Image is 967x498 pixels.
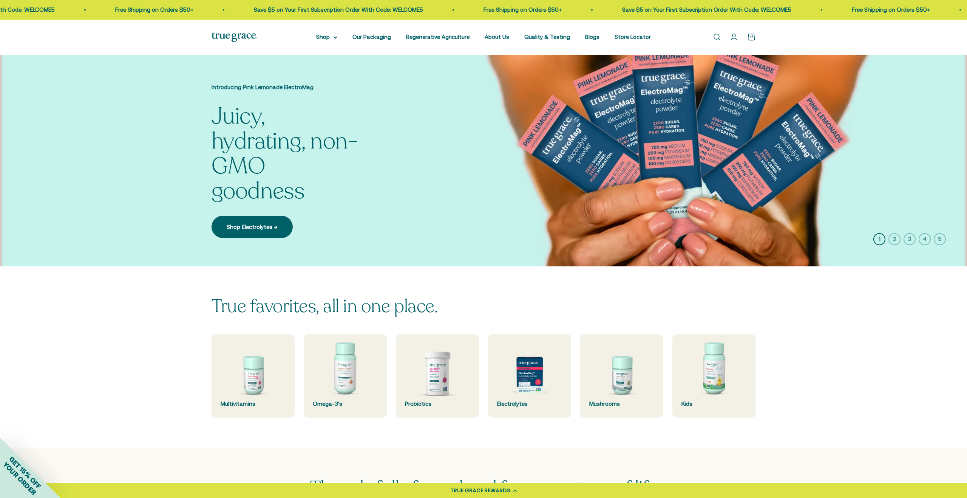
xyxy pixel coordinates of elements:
[2,460,38,496] span: YOUR ORDER
[352,34,391,40] a: Our Packaging
[904,233,916,245] button: 3
[497,399,562,408] div: Electrolytes
[849,6,927,13] a: Free Shipping on Orders $50+
[304,334,387,418] a: Omega-3's
[8,455,43,490] span: GET 15% OFF
[396,334,479,418] a: Probiotics
[672,334,755,418] a: Kids
[221,399,286,408] div: Multivitamins
[524,34,570,40] a: Quality & Testing
[450,487,510,495] div: TRUE GRACE REWARDS
[406,34,470,40] a: Regenerative Agriculture
[488,334,571,418] a: Electrolytes
[888,233,901,245] button: 2
[212,294,438,319] split-lines: True favorites, all in one place.
[481,6,559,13] a: Free Shipping on Orders $50+
[405,399,470,408] div: Probiotics
[313,399,378,408] div: Omega-3's
[873,233,885,245] button: 1
[934,233,946,245] button: 5
[580,334,663,418] a: Mushrooms
[585,34,599,40] a: Blogs
[485,34,509,40] a: About Us
[113,6,191,13] a: Free Shipping on Orders $50+
[316,32,337,42] summary: Shop
[212,334,295,418] a: Multivitamins
[681,399,746,408] div: Kids
[251,5,420,14] p: Save $5 on Your First Subscription Order With Code: WELCOME5
[212,83,363,92] p: Introducing Pink Lemonade ElectroMag
[619,5,789,14] p: Save $5 on Your First Subscription Order With Code: WELCOME5
[589,399,654,408] div: Mushrooms
[919,233,931,245] button: 4
[615,34,651,40] a: Store Locator
[212,101,358,207] split-lines: Juicy, hydrating, non-GMO goodness
[212,216,293,238] a: Shop Electrolytes →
